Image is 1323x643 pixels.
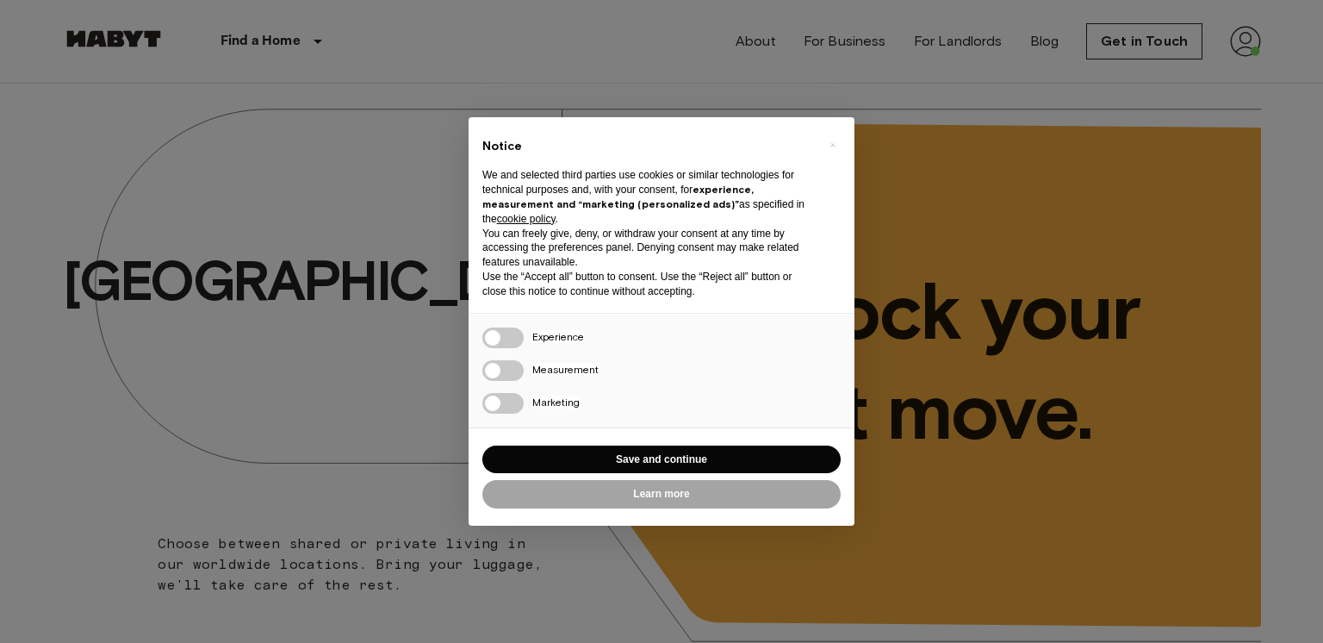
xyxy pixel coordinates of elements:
[482,270,813,299] p: Use the “Accept all” button to consent. Use the “Reject all” button or close this notice to conti...
[818,131,846,159] button: Close this notice
[532,363,599,376] span: Measurement
[482,183,754,210] strong: experience, measurement and “marketing (personalized ads)”
[532,396,580,409] span: Marketing
[532,330,584,343] span: Experience
[482,168,813,226] p: We and selected third parties use cookies or similar technologies for technical purposes and, wit...
[829,134,835,155] span: ×
[497,213,556,225] a: cookie policy
[482,138,813,155] h2: Notice
[482,227,813,270] p: You can freely give, deny, or withdraw your consent at any time by accessing the preferences pane...
[482,446,841,474] button: Save and continue
[482,480,841,509] button: Learn more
